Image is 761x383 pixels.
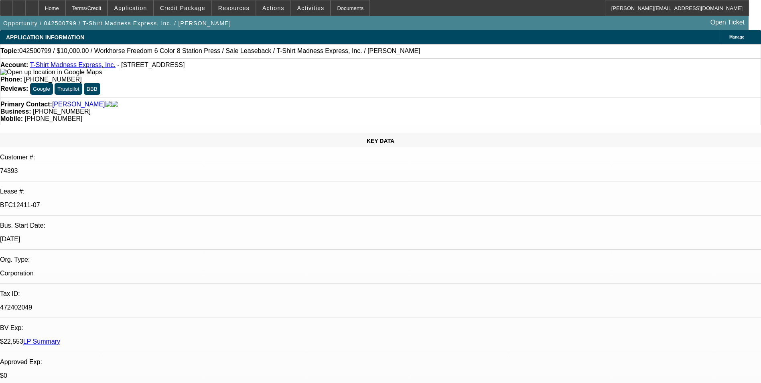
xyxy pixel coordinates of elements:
[55,83,82,95] button: Trustpilot
[33,108,91,115] span: [PHONE_NUMBER]
[108,0,153,16] button: Application
[160,5,205,11] span: Credit Package
[297,5,325,11] span: Activities
[0,61,28,68] strong: Account:
[0,47,19,55] strong: Topic:
[114,5,147,11] span: Application
[218,5,250,11] span: Resources
[23,338,60,345] a: LP Summary
[707,16,748,29] a: Open Ticket
[30,61,115,68] a: T-Shirt Madness Express, Inc.
[729,35,744,39] span: Manage
[24,76,82,83] span: [PHONE_NUMBER]
[3,20,231,26] span: Opportunity / 042500799 / T-Shirt Madness Express, Inc. / [PERSON_NAME]
[0,108,31,115] strong: Business:
[6,34,84,41] span: APPLICATION INFORMATION
[0,115,23,122] strong: Mobile:
[30,83,53,95] button: Google
[367,138,394,144] span: KEY DATA
[262,5,284,11] span: Actions
[0,69,102,75] a: View Google Maps
[24,115,82,122] span: [PHONE_NUMBER]
[105,101,112,108] img: facebook-icon.png
[256,0,290,16] button: Actions
[19,47,420,55] span: 042500799 / $10,000.00 / Workhorse Freedom 6 Color 8 Station Press / Sale Leaseback / T-Shirt Mad...
[112,101,118,108] img: linkedin-icon.png
[0,76,22,83] strong: Phone:
[154,0,211,16] button: Credit Package
[212,0,256,16] button: Resources
[291,0,331,16] button: Activities
[0,101,52,108] strong: Primary Contact:
[0,69,102,76] img: Open up location in Google Maps
[52,101,105,108] a: [PERSON_NAME]
[84,83,100,95] button: BBB
[0,85,28,92] strong: Reviews:
[117,61,185,68] span: - [STREET_ADDRESS]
